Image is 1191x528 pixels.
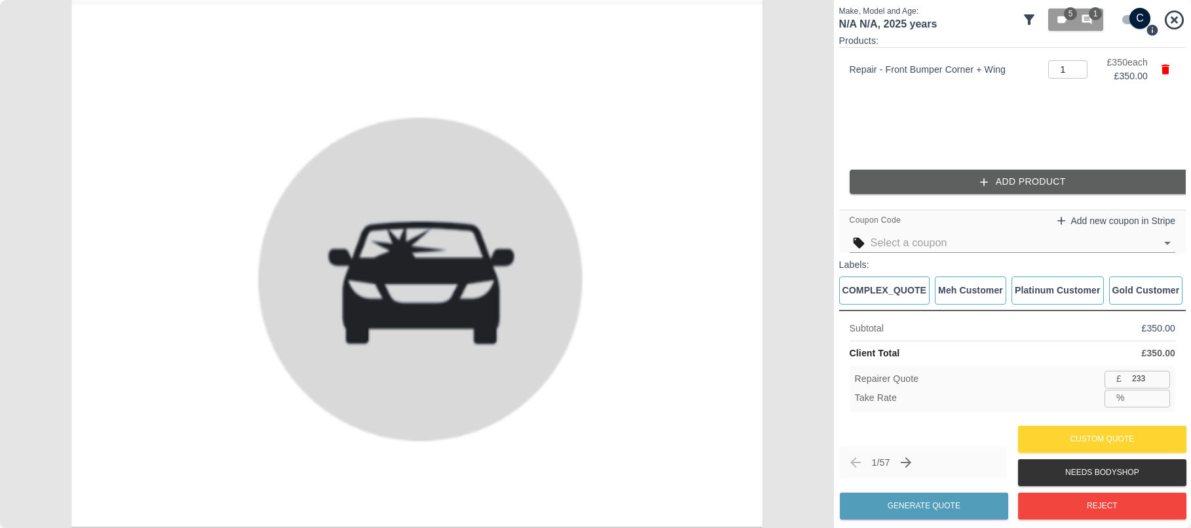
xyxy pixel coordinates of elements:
[1018,426,1186,453] button: Custom Quote
[850,63,1040,77] p: Repair - Front Bumper Corner + Wing
[1116,372,1122,386] p: £
[839,34,1186,47] p: Products:
[1015,284,1101,297] p: Platinum Customer
[855,372,919,386] p: Repairer Quote
[1048,9,1103,31] button: 51
[1095,56,1148,69] p: £ 350 each
[839,5,1016,17] p: Make, Model and Age:
[850,322,884,335] p: Subtotal
[938,284,1003,297] p: Meh Customer
[1064,7,1077,20] span: 5
[840,493,1008,519] button: Generate Quote
[895,451,917,474] span: Next/Skip claim (→ or ↓)
[1018,493,1186,519] button: Reject
[1158,234,1177,252] button: Open
[1116,391,1125,405] p: %
[1141,347,1175,360] p: £ 350.00
[872,456,890,469] p: 1 / 57
[850,347,900,360] p: Client Total
[1095,69,1148,83] p: £ 350.00
[844,451,867,474] span: Previous claim (← or ↑)
[1018,459,1186,486] button: Needs Bodyshop
[1055,213,1175,229] a: Add new coupon in Stripe
[839,258,1186,271] p: Labels:
[1089,7,1102,20] span: 1
[850,214,901,227] span: Coupon Code
[895,451,917,474] button: Next claim
[1146,24,1159,37] svg: Press Q to switch
[855,391,897,405] p: Take Rate
[1141,322,1175,335] p: £ 350.00
[1112,284,1180,297] p: Gold Customer
[842,284,927,297] p: COMPLEX_QUOTE
[871,234,1156,252] input: Select a coupon
[839,17,1016,31] h1: N/A N/A , 2025 years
